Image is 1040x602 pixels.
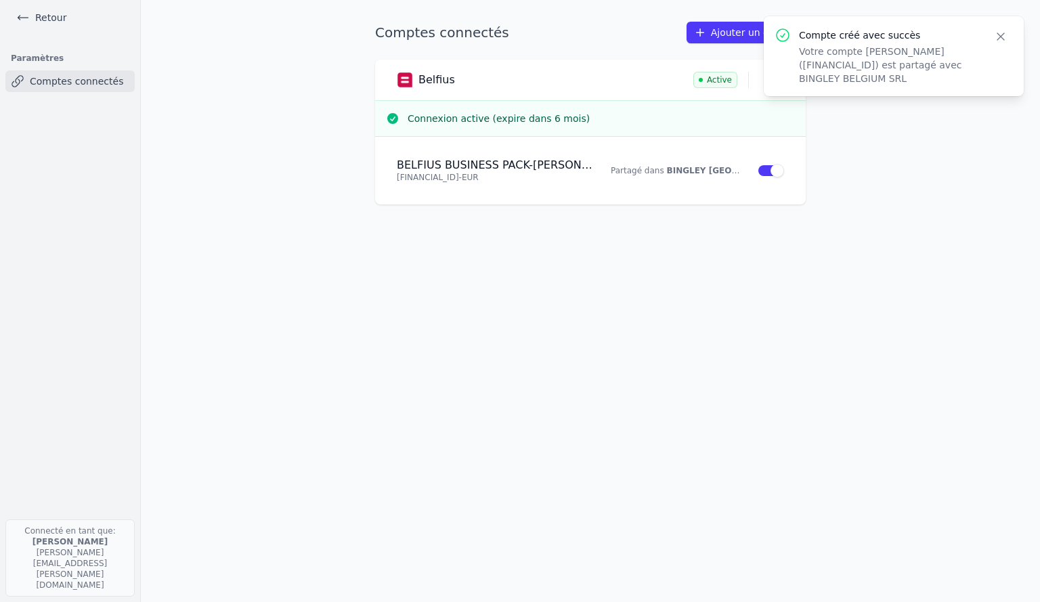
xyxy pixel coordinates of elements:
[687,22,806,43] a: Ajouter un compte
[5,49,135,68] h3: Paramètres
[5,519,135,597] p: Connecté en tant que: [PERSON_NAME][EMAIL_ADDRESS][PERSON_NAME][DOMAIN_NAME]
[799,28,978,42] p: Compte créé avec succès
[408,112,795,125] h3: Connexion active (expire dans 6 mois)
[32,537,108,546] strong: [PERSON_NAME]
[154,79,165,89] img: tab_keywords_by_traffic_grey.svg
[693,72,737,88] span: Active
[55,79,66,89] img: tab_domain_overview_orange.svg
[38,22,66,33] div: v 4.0.25
[169,80,207,89] div: Mots-clés
[375,23,509,42] h1: Comptes connectés
[11,8,72,27] a: Retour
[397,72,413,88] img: Belfius logo
[799,45,978,85] p: Votre compte [PERSON_NAME] ([FINANCIAL_ID]) est partagé avec BINGLEY BELGIUM SRL
[22,22,32,33] img: logo_orange.svg
[418,73,455,87] h3: Belfius
[397,172,594,183] p: [FINANCIAL_ID] - EUR
[667,166,824,175] a: BINGLEY [GEOGRAPHIC_DATA] SRL
[397,158,594,172] h4: BELFIUS BUSINESS PACK - [PERSON_NAME]
[22,35,32,46] img: website_grey.svg
[70,80,104,89] div: Domaine
[611,165,741,176] p: Partagé dans
[35,35,100,46] div: Domaine: [URL]
[5,70,135,92] a: Comptes connectés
